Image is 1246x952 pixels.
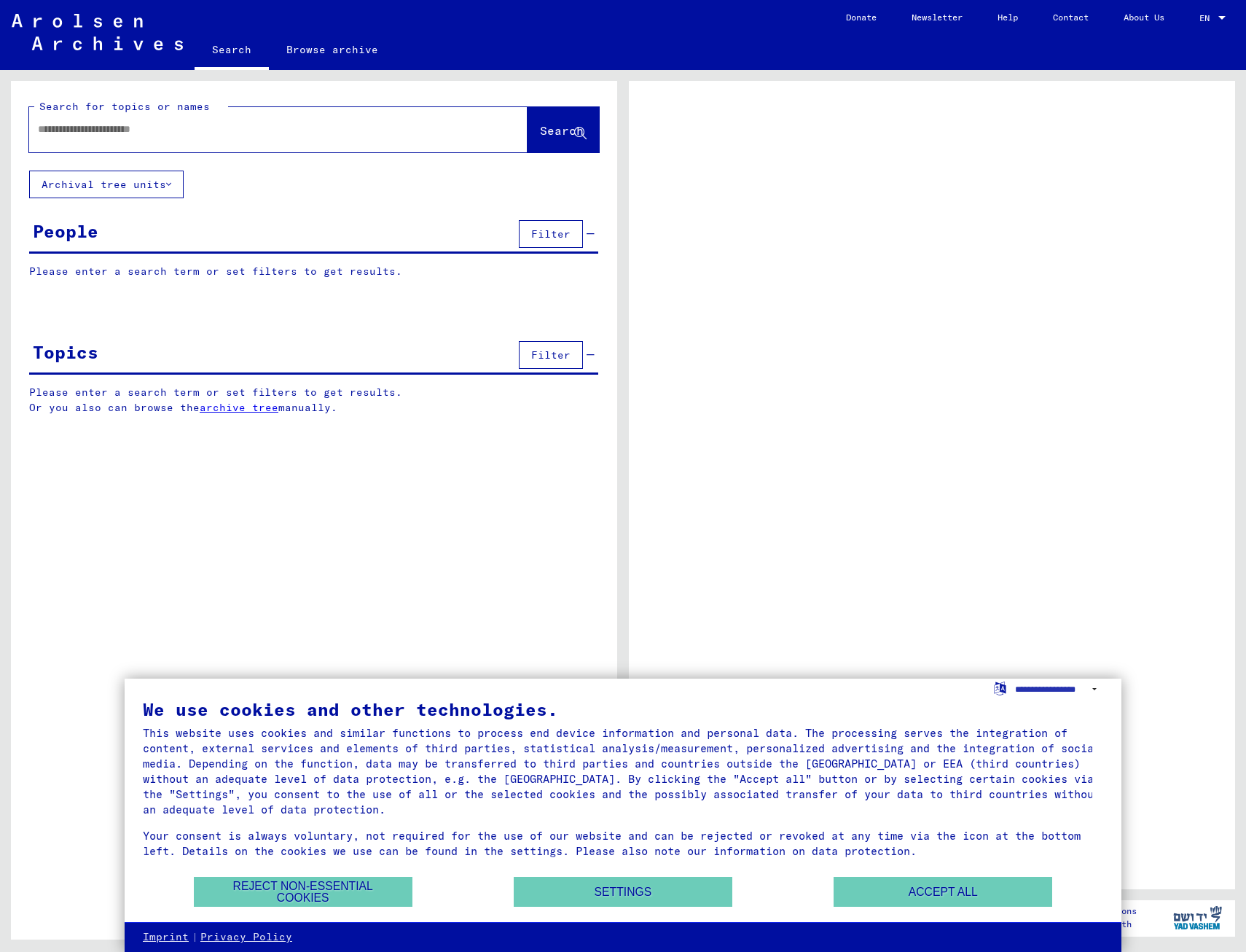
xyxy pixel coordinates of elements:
[143,828,1103,859] div: Your consent is always voluntary, not required for the use of our website and can be rejected or ...
[143,701,1103,718] div: We use cookies and other technologies.
[531,348,571,362] span: Filter
[519,220,583,248] button: Filter
[1170,900,1225,936] img: yv_logo.png
[194,877,412,907] button: Reject non-essential cookies
[33,218,98,244] div: People
[269,32,396,67] a: Browse archive
[514,877,732,907] button: Settings
[540,123,584,138] span: Search
[200,930,292,945] a: Privacy Policy
[29,171,184,198] button: Archival tree units
[143,725,1103,817] div: This website uses cookies and similar functions to process end device information and personal da...
[29,264,598,279] p: Please enter a search term or set filters to get results.
[195,32,269,70] a: Search
[1199,13,1215,23] span: EN
[528,107,599,152] button: Search
[29,385,599,415] p: Please enter a search term or set filters to get results. Or you also can browse the manually.
[12,14,183,50] img: Arolsen_neg.svg
[531,227,571,241] span: Filter
[39,100,210,113] mat-label: Search for topics or names
[834,877,1052,907] button: Accept all
[33,339,98,365] div: Topics
[143,930,189,945] a: Imprint
[519,341,583,369] button: Filter
[200,401,278,414] a: archive tree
